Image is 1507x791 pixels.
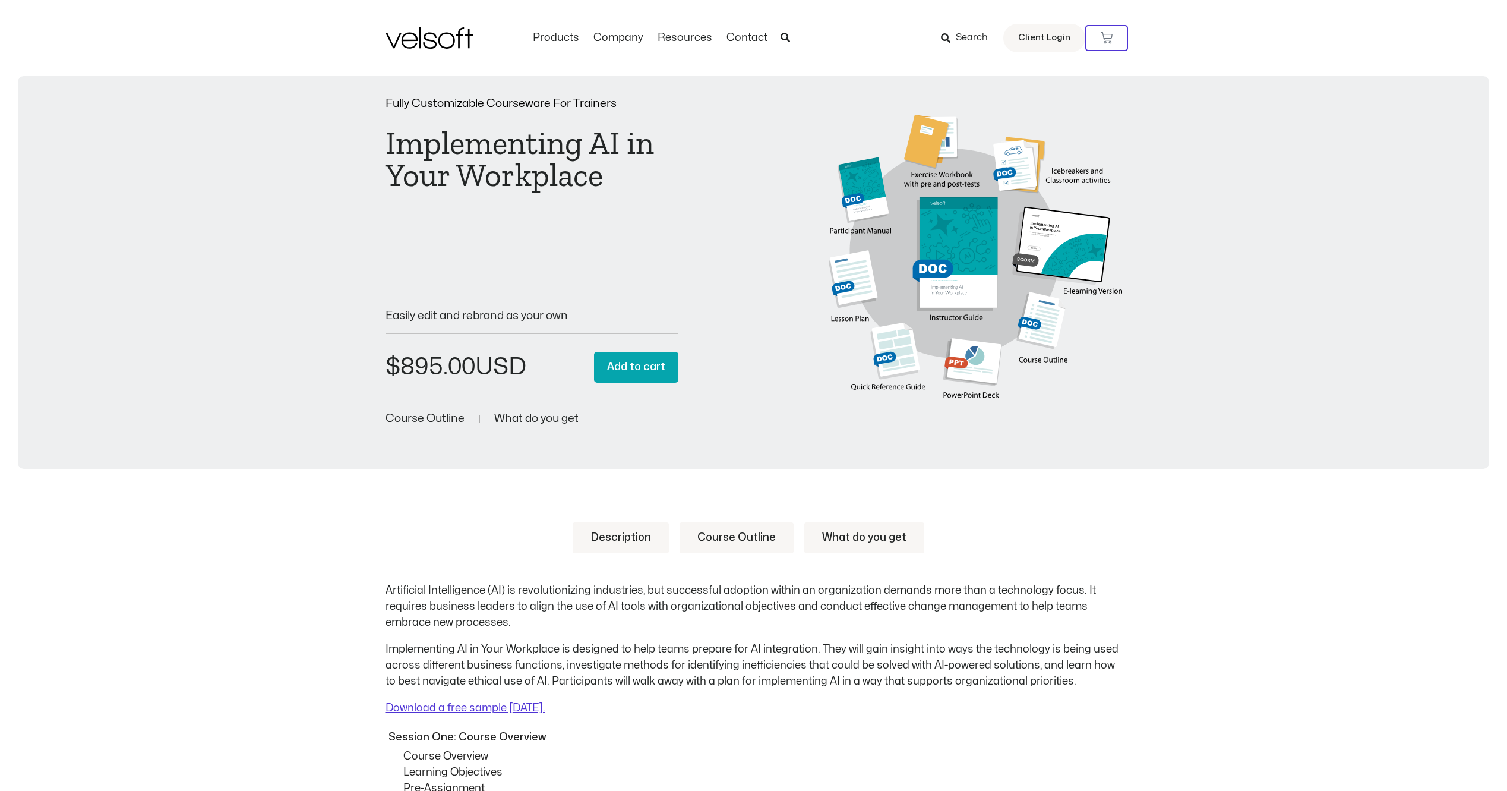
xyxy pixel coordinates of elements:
[388,729,1119,745] p: Session One: Course Overview
[719,31,775,45] a: ContactMenu Toggle
[526,31,586,45] a: ProductsMenu Toggle
[386,582,1122,631] p: Artificial Intelligence (AI) is revolutionizing industries, but successful adoption within an org...
[386,355,475,379] bdi: 895.00
[386,98,678,109] p: Fully Customizable Courseware For Trainers
[573,522,669,553] a: Description
[403,764,1122,780] p: Learning Objectives
[386,355,400,379] span: $
[386,310,678,322] p: Easily edit and rebrand as your own
[386,27,473,49] img: Velsoft Training Materials
[386,703,545,713] a: Download a free sample [DATE].
[680,522,794,553] a: Course Outline
[403,748,1122,764] p: Course Overview
[941,28,996,48] a: Search
[386,641,1122,689] p: Implementing AI in Your Workplace is designed to help teams prepare for AI integration. They will...
[829,115,1121,411] img: Second Product Image
[594,352,678,383] button: Add to cart
[386,127,678,191] h1: Implementing AI in Your Workplace
[956,30,988,46] span: Search
[526,31,775,45] nav: Menu
[586,31,650,45] a: CompanyMenu Toggle
[804,522,924,553] a: What do you get
[494,413,579,424] a: What do you get
[650,31,719,45] a: ResourcesMenu Toggle
[1003,24,1085,52] a: Client Login
[1018,30,1070,46] span: Client Login
[386,413,465,424] a: Course Outline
